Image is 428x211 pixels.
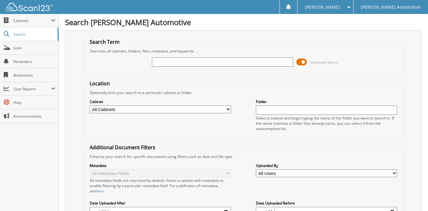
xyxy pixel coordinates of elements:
[256,200,397,206] label: Date Uploaded Before
[90,200,231,206] label: Date Uploaded After
[87,38,123,45] legend: Search Term
[256,115,397,131] div: Select a cabinet and begin typing the name of the folder you want to search in. If the name match...
[13,45,55,51] span: Scan
[310,60,338,65] span: Advanced Search
[87,90,400,95] div: Optionally limit your search to a particular cabinet or folder
[13,114,55,119] span: Announcements
[96,188,104,194] a: here
[87,144,158,151] legend: Additional Document Filters
[13,18,51,23] span: Cabinets
[13,100,55,105] span: Help
[90,163,231,168] label: Metadata
[256,99,397,104] label: Folder
[13,59,55,64] span: Reminders
[361,5,421,9] span: [PERSON_NAME] Automotive
[90,99,231,104] label: Cabinet
[87,154,400,159] div: Enhance your search for specific documents using filters such as date and file type.
[13,86,51,92] span: User Reports
[6,3,53,11] img: scan123-logo-white.svg
[90,178,231,194] div: All metadata fields are searched by default. Select a cabinet with metadata to enable filtering b...
[305,5,340,9] span: [PERSON_NAME]
[256,163,397,168] label: Uploaded By
[87,48,400,54] div: Searches all cabinets, folders, files, metadata, and keywords
[65,17,422,27] h1: Search [PERSON_NAME] Automotive
[13,32,54,37] span: Search
[87,80,113,87] legend: Location
[13,73,55,78] span: Bookmarks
